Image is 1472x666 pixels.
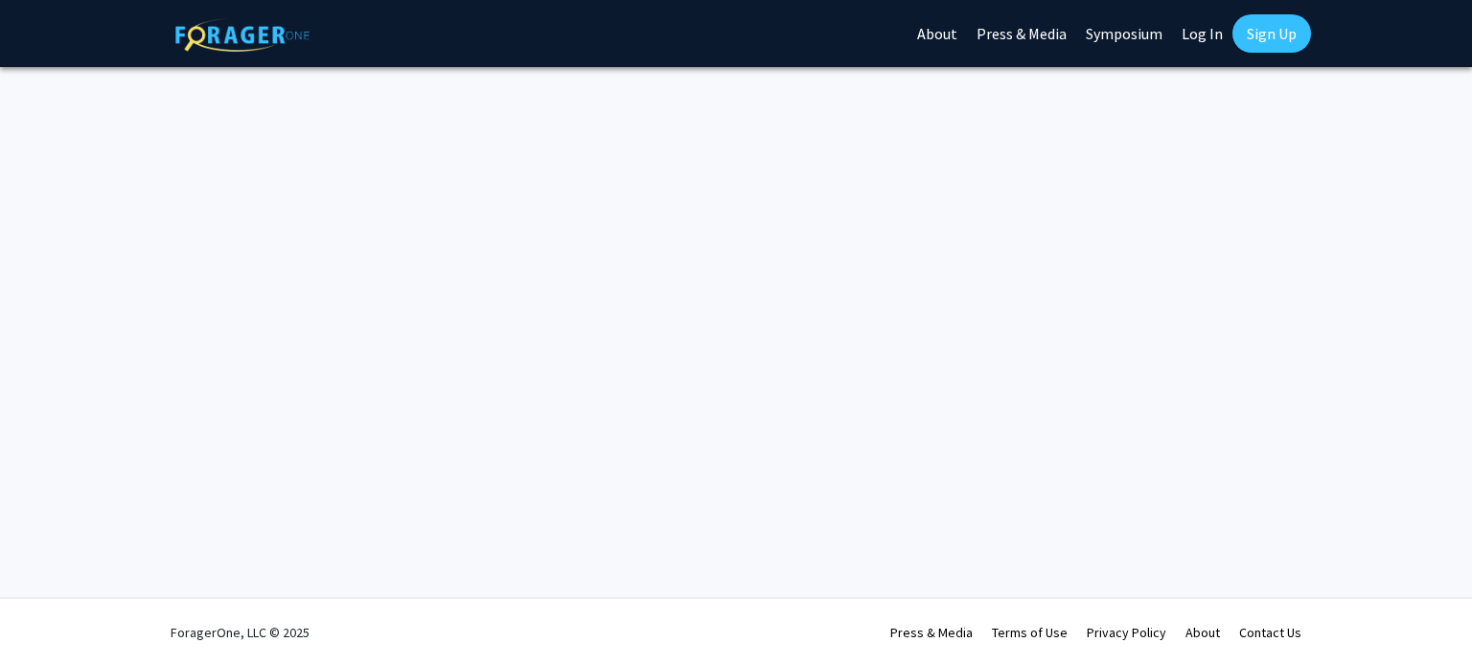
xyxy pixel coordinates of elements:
[1239,624,1301,641] a: Contact Us
[890,624,973,641] a: Press & Media
[1087,624,1166,641] a: Privacy Policy
[992,624,1068,641] a: Terms of Use
[1185,624,1220,641] a: About
[171,599,310,666] div: ForagerOne, LLC © 2025
[1232,14,1311,53] a: Sign Up
[175,18,310,52] img: ForagerOne Logo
